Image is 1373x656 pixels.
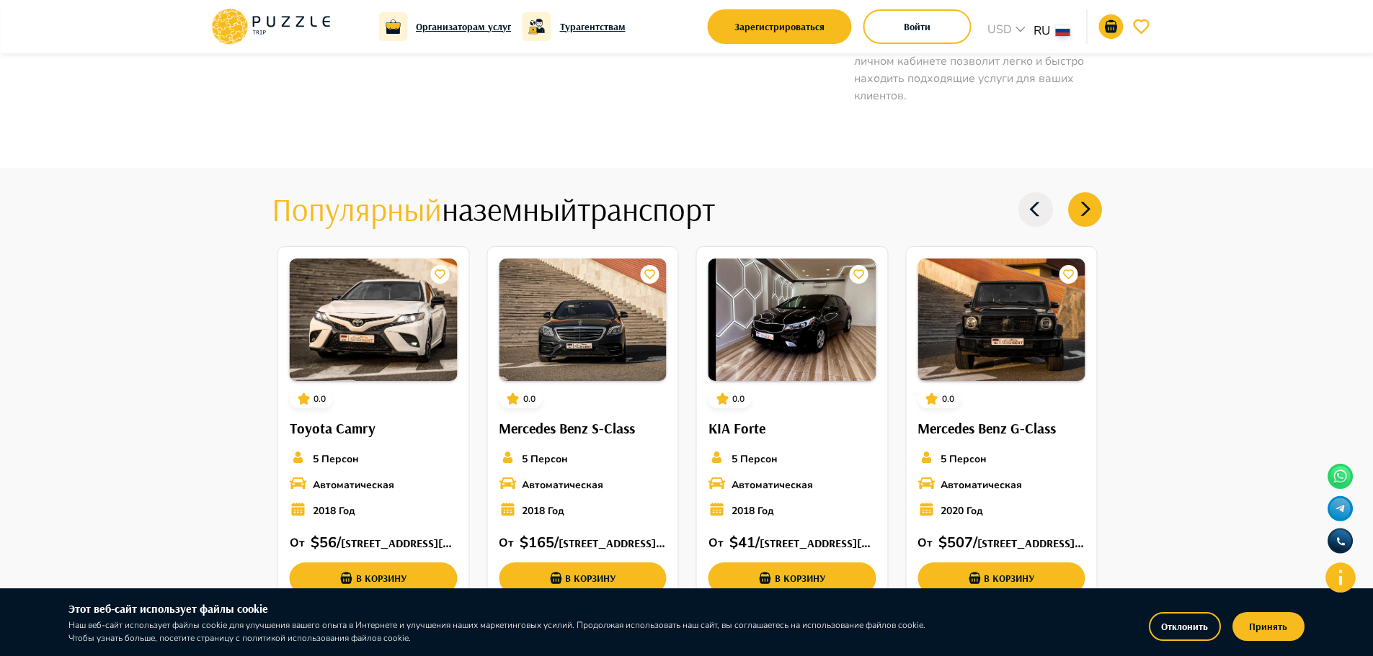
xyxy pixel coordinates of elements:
p: Раздел 'Рекомендации от PuzzleTrip' в личном кабинете позволит легко и быстро находить подходящие... [854,35,1085,104]
h6: [STREET_ADDRESS][PERSON_NAME] [341,534,458,553]
h6: Mercedes Benz S-Class [499,417,667,440]
p: 56 [319,532,337,554]
a: Организаторам услуг [416,19,511,35]
p: Автоматическая [732,477,813,493]
button: Принять [1232,612,1305,641]
p: 0.0 [523,392,536,405]
a: Турагентствам [560,19,626,35]
img: lang [1056,25,1070,36]
h6: [STREET_ADDRESS][PERSON_NAME] [760,534,876,553]
button: card_icons [712,389,732,409]
p: 5 Персон [732,451,778,467]
button: Войти [863,9,972,44]
button: notifications [1099,14,1124,39]
p: 2018 Год [522,503,564,518]
span: Популярный [272,189,442,229]
button: card_icons [922,389,942,409]
p: / [337,532,341,554]
h6: KIA Forte [708,417,876,440]
button: card_icons [1059,265,1077,284]
p: RU [1034,22,1050,40]
p: / [554,532,559,554]
button: В корзину [917,562,1085,594]
p: Автоматическая [522,477,603,493]
p: 5 Персон [522,451,568,467]
p: 507 [947,532,973,554]
p: 5 Персон [313,451,359,467]
button: favorite [1129,14,1154,39]
p: 165 [528,532,554,554]
button: card_icons [293,389,314,409]
button: В корзину [708,562,876,594]
p: $ [938,532,947,554]
h6: Toyota Camry [290,417,458,440]
h4: наземный транспорт [272,189,920,230]
img: PuzzleTrip [499,259,667,381]
p: Наш веб-сайт использует файлы cookie для улучшения вашего опыта в Интернете и улучшения наших мар... [68,619,933,644]
p: $ [311,532,319,554]
button: Отклонить [1149,612,1221,641]
p: 5 Персон [941,451,987,467]
button: В корзину [499,562,667,594]
p: От [290,534,311,552]
button: card_icons [640,265,659,284]
button: card_icons [431,265,450,284]
img: PuzzleTrip [708,259,876,381]
h6: Этот веб-сайт использует файлы cookie [68,600,933,619]
button: В корзину [290,562,458,594]
p: 0.0 [732,392,745,405]
h6: [STREET_ADDRESS][PERSON_NAME] [977,534,1085,553]
h6: Mercedes Benz G-Class [917,417,1085,440]
img: PuzzleTrip [290,259,458,381]
p: От [708,534,729,552]
button: Зарегистрироваться [708,9,852,44]
button: card_icons [850,265,868,284]
p: / [973,532,977,554]
img: PuzzleTrip [917,259,1085,381]
p: 2018 Год [313,503,355,518]
p: От [499,534,520,552]
p: 2018 Год [732,503,774,518]
p: / [755,532,760,554]
p: От [917,534,938,552]
p: $ [520,532,528,554]
p: 0.0 [942,392,954,405]
h6: [STREET_ADDRESS][PERSON_NAME] [559,534,667,553]
p: Автоматическая [941,477,1022,493]
div: USD [983,21,1034,42]
p: $ [729,532,738,554]
p: 0.0 [314,392,326,405]
button: card_icons [503,389,523,409]
p: 2020 Год [941,503,983,518]
p: 41 [738,532,755,554]
p: Автоматическая [313,477,394,493]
